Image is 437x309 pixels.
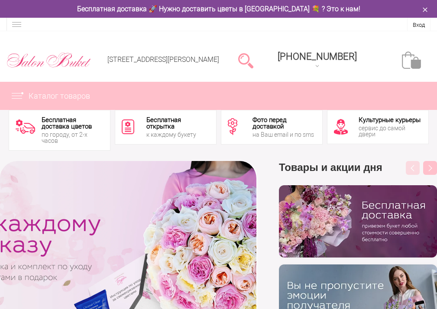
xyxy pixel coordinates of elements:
div: Фото перед доставкой [252,117,316,130]
div: на Ваш email и по sms [252,132,316,138]
div: Бесплатная открытка [146,117,210,130]
img: Цветы Нижний Новгород [6,51,91,70]
div: Культурные курьеры [359,117,422,123]
img: hpaj04joss48rwypv6hbykmvk1dj7zyr.png.webp [279,185,437,257]
div: Бесплатная доставка цветов [42,117,104,130]
a: Вход [413,22,425,28]
span: [PHONE_NUMBER] [278,51,357,62]
button: Next [423,161,437,175]
a: [PHONE_NUMBER] [272,48,362,73]
div: к каждому букету [146,132,210,138]
a: [STREET_ADDRESS][PERSON_NAME] [107,55,219,64]
h3: Товары и акции дня [272,161,437,185]
div: сервис до самой двери [359,125,422,137]
div: по городу, от 2-х часов [42,132,104,144]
